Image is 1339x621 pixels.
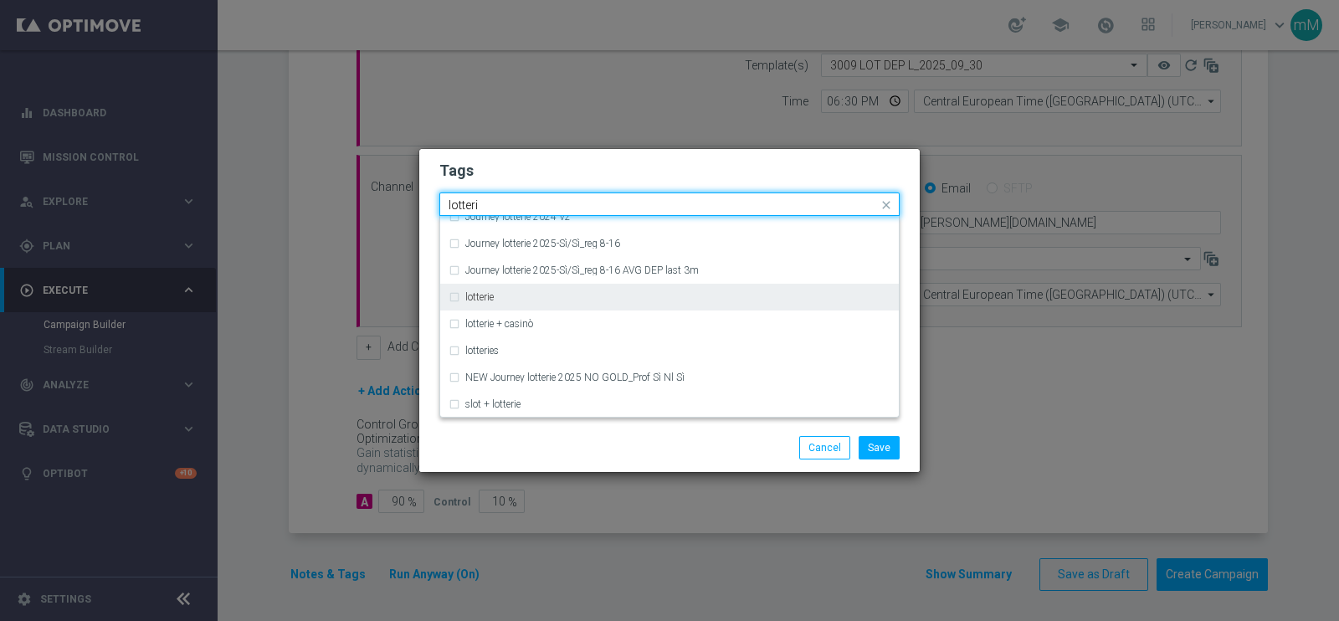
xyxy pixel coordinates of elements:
label: Journey lotterie 2025-Sì/Sì_reg 8-16 [465,239,620,249]
div: NEW Journey lotterie 2025 NO GOLD_Prof Sì Nl Sì [449,364,890,391]
label: Journey lotterie 2025-Sì/Sì_reg 8-16 AVG DEP last 3m [465,265,699,275]
button: Cancel [799,436,850,459]
div: lotterie + casinò [449,310,890,337]
div: Journey lotterie 2024 V2 [449,203,890,230]
h2: Tags [439,161,900,181]
label: lotterie [465,292,494,302]
label: lotteries [465,346,499,356]
ng-dropdown-panel: Options list [439,216,900,418]
ng-select: CB ricarica, talent, up selling [439,192,900,216]
div: lotteries [449,337,890,364]
div: Journey lotterie 2025-Sì/Sì_reg 8-16 [449,230,890,257]
label: slot + lotterie [465,399,521,409]
div: slot + lotterie [449,391,890,418]
div: lotterie [449,284,890,310]
label: Journey lotterie 2024 V2 [465,212,571,222]
div: Journey lotterie 2025-Sì/Sì_reg 8-16 AVG DEP last 3m [449,257,890,284]
label: NEW Journey lotterie 2025 NO GOLD_Prof Sì Nl Sì [465,372,685,382]
label: lotterie + casinò [465,319,533,329]
button: Save [859,436,900,459]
